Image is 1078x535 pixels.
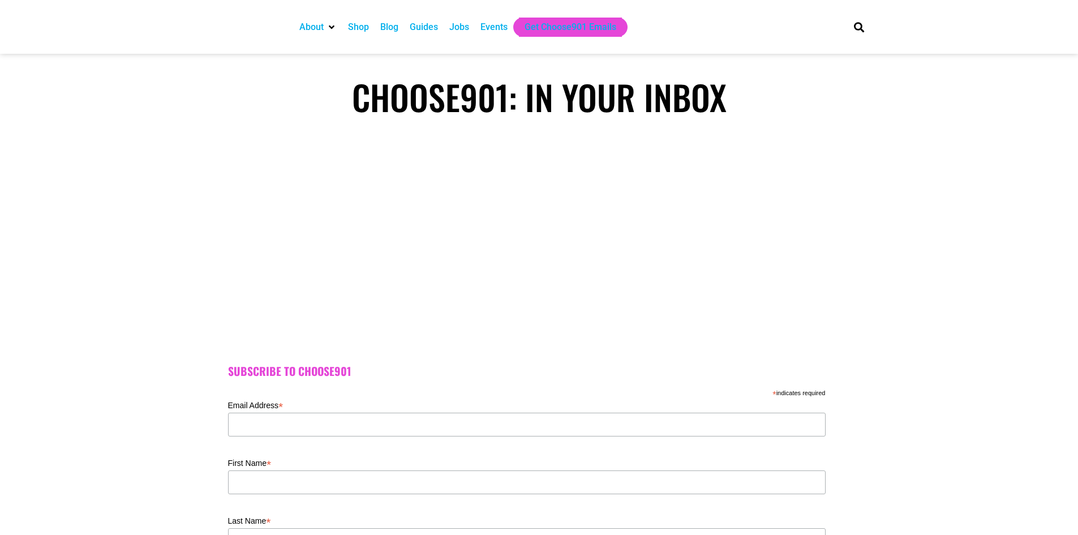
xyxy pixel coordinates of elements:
[380,20,398,34] a: Blog
[410,20,438,34] a: Guides
[294,18,835,37] nav: Main nav
[228,397,826,411] label: Email Address
[228,365,851,378] h2: Subscribe to Choose901
[480,20,508,34] a: Events
[449,20,469,34] a: Jobs
[205,76,873,117] h1: Choose901: In Your Inbox
[348,20,369,34] a: Shop
[358,138,720,342] img: Text graphic with "Choose 901" logo. Reads: "7 Things to Do in Memphis This Week. Sign Up Below."...
[299,20,324,34] a: About
[228,387,826,397] div: indicates required
[228,513,826,527] label: Last Name
[228,455,826,469] label: First Name
[294,18,342,37] div: About
[849,18,868,36] div: Search
[525,20,616,34] a: Get Choose901 Emails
